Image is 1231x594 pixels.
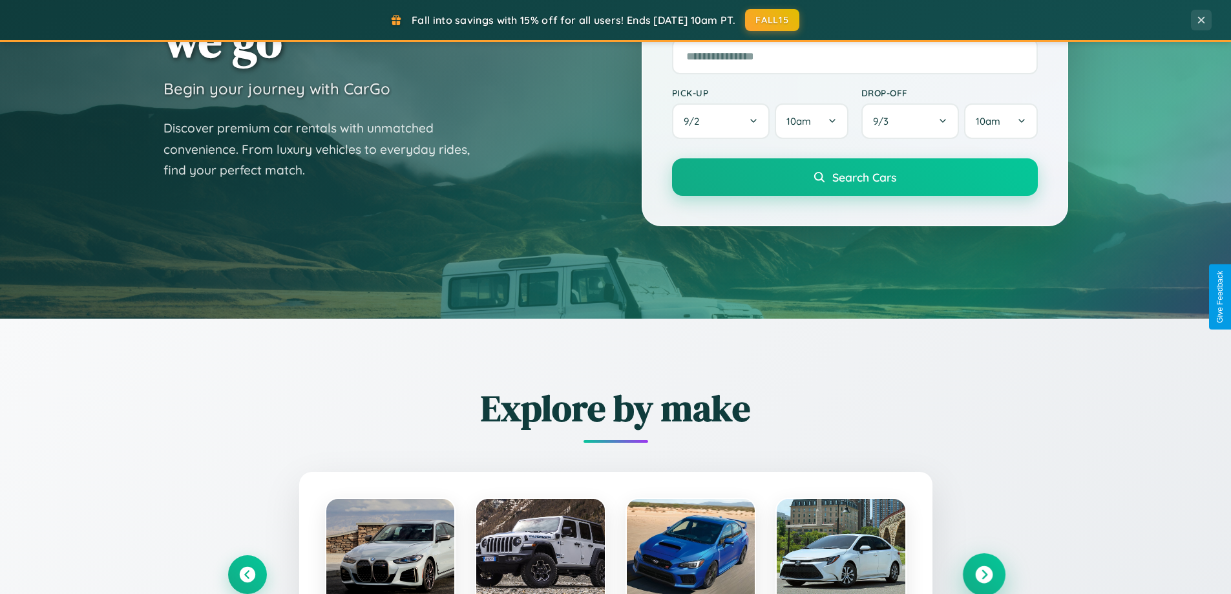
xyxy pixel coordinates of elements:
span: Fall into savings with 15% off for all users! Ends [DATE] 10am PT. [412,14,735,27]
h3: Begin your journey with CarGo [163,79,390,98]
span: 9 / 3 [873,115,895,127]
button: 9/3 [861,103,960,139]
button: FALL15 [745,9,799,31]
button: 10am [775,103,848,139]
span: 10am [976,115,1000,127]
button: 10am [964,103,1037,139]
span: 10am [786,115,811,127]
span: 9 / 2 [684,115,706,127]
button: 9/2 [672,103,770,139]
h2: Explore by make [228,383,1004,433]
div: Give Feedback [1215,271,1225,323]
button: Search Cars [672,158,1038,196]
label: Pick-up [672,87,848,98]
p: Discover premium car rentals with unmatched convenience. From luxury vehicles to everyday rides, ... [163,118,487,181]
label: Drop-off [861,87,1038,98]
span: Search Cars [832,170,896,184]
